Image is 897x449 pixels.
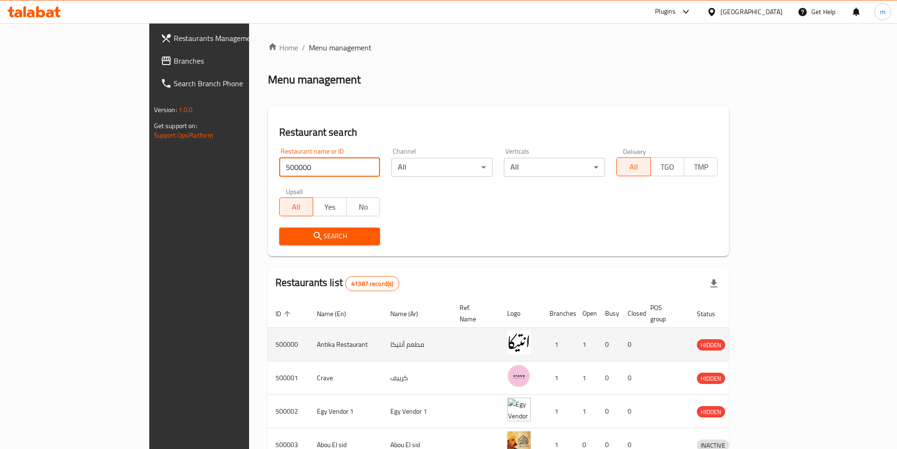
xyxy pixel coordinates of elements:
span: No [350,200,376,214]
span: Version: [154,104,177,116]
span: Menu management [309,42,372,53]
th: Open [575,299,598,328]
a: Restaurants Management [153,27,299,49]
span: TMP [688,160,714,174]
td: مطعم أنتيكا [383,328,452,361]
span: Get support on: [154,120,197,132]
td: 1 [542,328,575,361]
span: Branches [174,55,291,66]
th: Branches [542,299,575,328]
span: All [283,200,309,214]
td: 0 [598,328,620,361]
span: Yes [317,200,343,214]
button: TGO [650,157,684,176]
h2: Restaurants list [275,276,400,291]
span: POS group [650,302,678,325]
h2: Menu management [268,72,361,87]
td: 0 [620,328,643,361]
td: 0 [598,395,620,428]
div: Export file [703,272,725,295]
td: 1 [542,395,575,428]
span: 41387 record(s) [346,279,399,288]
span: Status [697,308,727,319]
th: Closed [620,299,643,328]
span: Name (En) [317,308,358,319]
td: 0 [620,361,643,395]
button: All [279,197,313,216]
span: Search [287,230,373,242]
img: Egy Vendor 1 [507,398,531,421]
td: 1 [575,328,598,361]
label: Delivery [623,148,646,155]
a: Branches [153,49,299,72]
span: HIDDEN [697,340,725,351]
span: HIDDEN [697,373,725,384]
div: All [391,158,493,177]
li: / [302,42,305,53]
span: TGO [655,160,680,174]
label: Upsell [286,188,303,195]
th: Busy [598,299,620,328]
a: Support.OpsPlatform [154,129,214,141]
span: m [880,7,886,17]
div: HIDDEN [697,339,725,351]
a: Search Branch Phone [153,72,299,95]
button: TMP [684,157,718,176]
span: Ref. Name [460,302,488,325]
td: 0 [598,361,620,395]
td: 1 [542,361,575,395]
input: Search for restaurant name or ID.. [279,158,380,177]
span: 1.0.0 [178,104,193,116]
div: All [504,158,605,177]
td: Antika Restaurant [309,328,383,361]
button: Yes [313,197,347,216]
img: Antika Restaurant [507,331,531,354]
nav: breadcrumb [268,42,729,53]
td: 1 [575,361,598,395]
span: All [621,160,646,174]
span: Name (Ar) [390,308,430,319]
td: Crave [309,361,383,395]
span: HIDDEN [697,407,725,417]
button: Search [279,228,380,245]
h2: Restaurant search [279,125,718,139]
td: 1 [575,395,598,428]
img: Crave [507,364,531,388]
th: Logo [500,299,542,328]
span: Search Branch Phone [174,78,291,89]
td: 0 [620,395,643,428]
div: Total records count [345,276,399,291]
button: All [616,157,650,176]
span: Restaurants Management [174,33,291,44]
span: ID [275,308,293,319]
td: كرييف [383,361,452,395]
td: Egy Vendor 1 [383,395,452,428]
button: No [346,197,380,216]
td: Egy Vendor 1 [309,395,383,428]
div: HIDDEN [697,373,725,384]
div: [GEOGRAPHIC_DATA] [720,7,783,17]
div: Plugins [655,6,676,17]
